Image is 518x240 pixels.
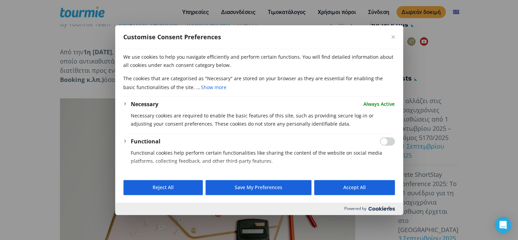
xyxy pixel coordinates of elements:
[123,53,395,69] p: We use cookies to help you navigate efficiently and perform certain functions. You will find deta...
[123,74,395,92] p: The cookies that are categorised as "Necessary" are stored on your browser as they are essential ...
[391,35,395,39] button: Close
[115,202,403,215] div: Powered by
[131,112,395,128] p: Necessary cookies are required to enable the basic features of this site, such as providing secur...
[131,137,160,145] button: Functional
[123,180,203,195] button: Reject All
[495,217,511,233] div: Open Intercom Messenger
[314,180,395,195] button: Accept All
[131,100,158,108] button: Necessary
[380,137,395,145] input: Enable Functional
[363,100,395,108] span: Always Active
[205,180,311,195] button: Save My Preferences
[123,33,221,41] span: Customise Consent Preferences
[131,149,395,165] p: Functional cookies help perform certain functionalities like sharing the content of the website o...
[200,83,227,92] button: Show more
